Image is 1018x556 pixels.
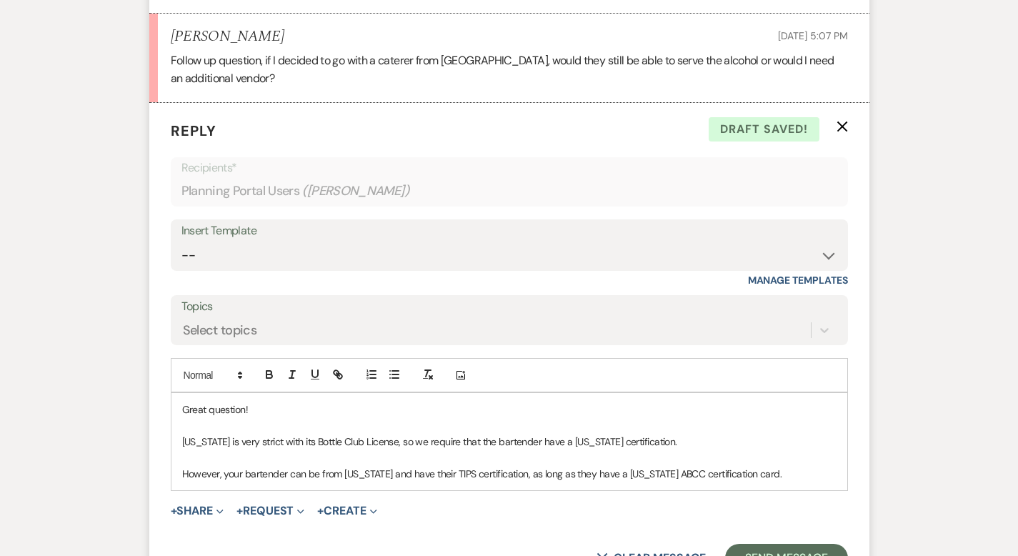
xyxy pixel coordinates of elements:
a: Manage Templates [748,274,848,287]
span: Reply [171,121,216,140]
p: [US_STATE] is very strict with its Bottle Club License, so we require that the bartender have a [... [182,434,837,450]
button: Share [171,505,224,517]
div: Planning Portal Users [181,177,837,205]
span: ( [PERSON_NAME] ) [302,182,409,201]
span: [DATE] 5:07 PM [778,29,847,42]
button: Request [236,505,304,517]
div: Select topics [183,321,257,340]
span: + [236,505,243,517]
h5: [PERSON_NAME] [171,28,284,46]
span: + [171,505,177,517]
p: Follow up question, if I decided to go with a caterer from [GEOGRAPHIC_DATA], would they still be... [171,51,848,88]
label: Topics [181,297,837,317]
p: Recipients* [181,159,837,177]
div: Insert Template [181,221,837,242]
span: Draft saved! [709,117,819,142]
button: Create [317,505,376,517]
p: However, your bartender can be from [US_STATE] and have their TIPS certification, as long as they... [182,466,837,482]
span: + [317,505,324,517]
p: Great question! [182,402,837,417]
